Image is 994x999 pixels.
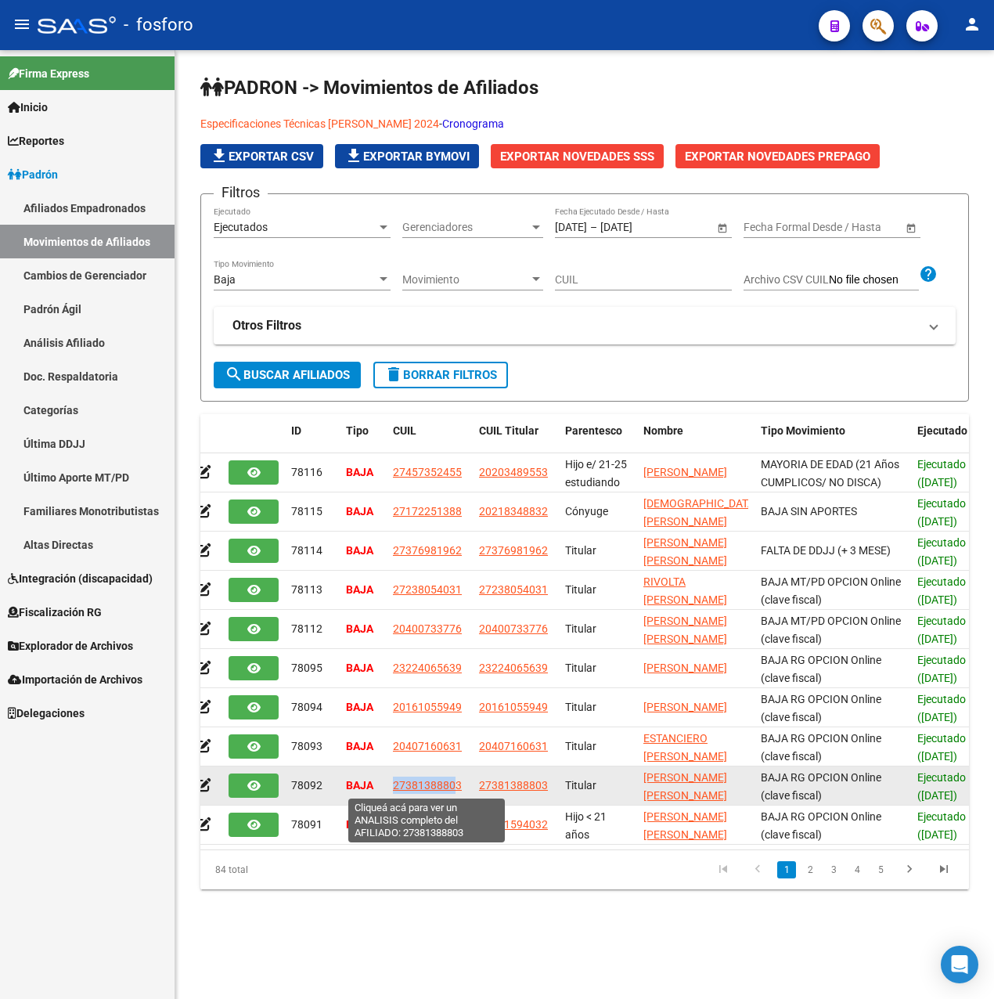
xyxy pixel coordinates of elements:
[761,771,881,802] span: BAJA RG OPCION Online (clave fiscal)
[346,622,373,635] strong: BAJA
[777,861,796,878] a: 1
[675,144,880,168] button: Exportar Novedades Prepago
[344,150,470,164] span: Exportar Bymovi
[225,368,350,382] span: Buscar Afiliados
[479,662,548,674] span: 23224065639
[869,857,892,883] li: page 5
[291,583,322,596] span: 78113
[479,583,548,596] span: 27238054031
[491,144,664,168] button: Exportar Novedades SSS
[565,740,596,752] span: Titular
[761,732,881,763] span: BAJA RG OPCION Online (clave fiscal)
[291,505,322,518] span: 78115
[479,544,548,557] span: 27376981962
[708,861,738,878] a: go to first page
[565,779,596,792] span: Titular
[761,615,901,645] span: BAJA MT/PD OPCION Online (clave fiscal)
[393,662,462,674] span: 23224065639
[775,857,798,883] li: page 1
[387,414,473,466] datatable-header-cell: CUIL
[565,810,607,841] span: Hijo < 21 años
[761,458,899,489] span: MAYORIA DE EDAD (21 Años CUMPLICOS/ NO DISCA)
[346,424,369,437] span: Tipo
[479,466,548,478] span: 20203489553
[643,536,727,567] span: [PERSON_NAME] [PERSON_NAME]
[8,65,89,82] span: Firma Express
[373,362,508,388] button: Borrar Filtros
[917,810,966,841] span: Ejecutado ([DATE])
[200,115,969,132] p: -
[402,273,529,287] span: Movimiento
[902,219,919,236] button: Open calendar
[8,671,142,688] span: Importación de Archivos
[479,505,548,518] span: 20218348832
[824,861,843,878] a: 3
[442,117,504,130] a: Cronograma
[291,544,322,557] span: 78114
[291,662,322,674] span: 78095
[214,273,236,286] span: Baja
[346,583,373,596] strong: BAJA
[384,365,403,384] mat-icon: delete
[8,132,64,150] span: Reportes
[743,861,773,878] a: go to previous page
[565,544,596,557] span: Titular
[393,466,462,478] span: 27457352455
[8,705,85,722] span: Delegaciones
[929,861,959,878] a: go to last page
[214,182,268,204] h3: Filtros
[291,622,322,635] span: 78112
[346,662,373,674] strong: BAJA
[590,221,597,234] span: –
[685,150,870,164] span: Exportar Novedades Prepago
[822,857,845,883] li: page 3
[744,221,801,234] input: Fecha inicio
[565,622,596,635] span: Titular
[214,362,361,388] button: Buscar Afiliados
[346,544,373,557] strong: BAJA
[643,662,727,674] span: [PERSON_NAME]
[335,144,479,168] button: Exportar Bymovi
[637,414,755,466] datatable-header-cell: Nombre
[917,424,967,437] span: Ejecutado
[346,740,373,752] strong: BAJA
[225,365,243,384] mat-icon: search
[643,810,727,841] span: [PERSON_NAME] [PERSON_NAME]
[761,424,845,437] span: Tipo Movimiento
[393,505,462,518] span: 27172251388
[917,575,966,606] span: Ejecutado ([DATE])
[565,505,608,518] span: Cónyuge
[600,221,677,234] input: Fecha fin
[340,414,387,466] datatable-header-cell: Tipo
[565,583,596,596] span: Titular
[848,861,866,878] a: 4
[232,317,301,334] strong: Otros Filtros
[761,693,881,723] span: BAJA RG OPCION Online (clave fiscal)
[346,818,373,831] strong: BAJA
[761,810,881,841] span: BAJA RG OPCION Online (clave fiscal)
[346,466,373,478] strong: BAJA
[344,146,363,165] mat-icon: file_download
[393,818,462,831] span: 27581202445
[384,368,497,382] span: Borrar Filtros
[917,458,966,489] span: Ejecutado ([DATE])
[917,654,966,684] span: Ejecutado ([DATE])
[346,701,373,713] strong: BAJA
[8,637,133,655] span: Explorador de Archivos
[917,615,966,645] span: Ejecutado ([DATE])
[479,424,538,437] span: CUIL Titular
[200,144,323,168] button: Exportar CSV
[291,818,322,831] span: 78091
[291,779,322,792] span: 78092
[214,307,956,344] mat-expansion-panel-header: Otros Filtros
[285,414,340,466] datatable-header-cell: ID
[200,117,439,130] a: Especificaciones Técnicas [PERSON_NAME] 2024
[941,946,978,983] div: Open Intercom Messenger
[210,146,229,165] mat-icon: file_download
[479,701,548,713] span: 20161055949
[8,604,102,621] span: Fiscalización RG
[393,740,462,752] span: 20407160631
[291,701,322,713] span: 78094
[473,414,559,466] datatable-header-cell: CUIL Titular
[761,654,881,684] span: BAJA RG OPCION Online (clave fiscal)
